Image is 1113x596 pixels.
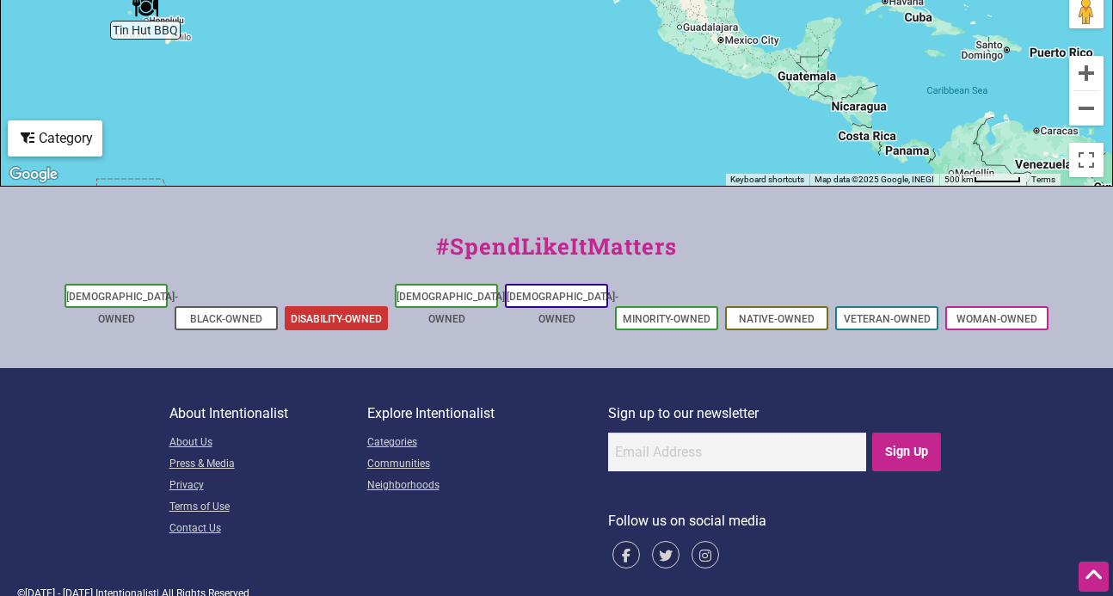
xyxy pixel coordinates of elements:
div: Scroll Back to Top [1079,562,1109,592]
span: Map data ©2025 Google, INEGI [815,175,934,184]
a: Disability-Owned [291,313,382,325]
img: Google [5,163,62,186]
a: Minority-Owned [623,313,710,325]
a: Neighborhoods [367,476,608,497]
a: About Us [169,433,367,454]
button: Zoom in [1069,56,1104,90]
button: Zoom out [1069,91,1104,126]
p: About Intentionalist [169,402,367,425]
a: Woman-Owned [956,313,1037,325]
a: Terms of Use [169,497,367,519]
div: Category [9,122,101,155]
p: Follow us on social media [608,510,944,532]
a: Press & Media [169,454,367,476]
a: Communities [367,454,608,476]
a: Contact Us [169,519,367,540]
p: Explore Intentionalist [367,402,608,425]
button: Map Scale: 500 km per 51 pixels [939,174,1026,186]
button: Toggle fullscreen view [1069,143,1104,177]
a: Black-Owned [190,313,262,325]
a: Veteran-Owned [844,313,931,325]
button: Keyboard shortcuts [730,174,804,186]
a: [DEMOGRAPHIC_DATA]-Owned [397,291,508,325]
a: Open this area in Google Maps (opens a new window) [5,163,62,186]
a: [DEMOGRAPHIC_DATA]-Owned [507,291,618,325]
a: Terms [1031,175,1055,184]
a: Native-Owned [739,313,815,325]
a: Categories [367,433,608,454]
input: Email Address [608,433,866,471]
a: Privacy [169,476,367,497]
p: Sign up to our newsletter [608,402,944,425]
input: Sign Up [872,433,942,471]
div: Filter by category [8,120,102,157]
a: [DEMOGRAPHIC_DATA]-Owned [66,291,178,325]
span: 500 km [944,175,974,184]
